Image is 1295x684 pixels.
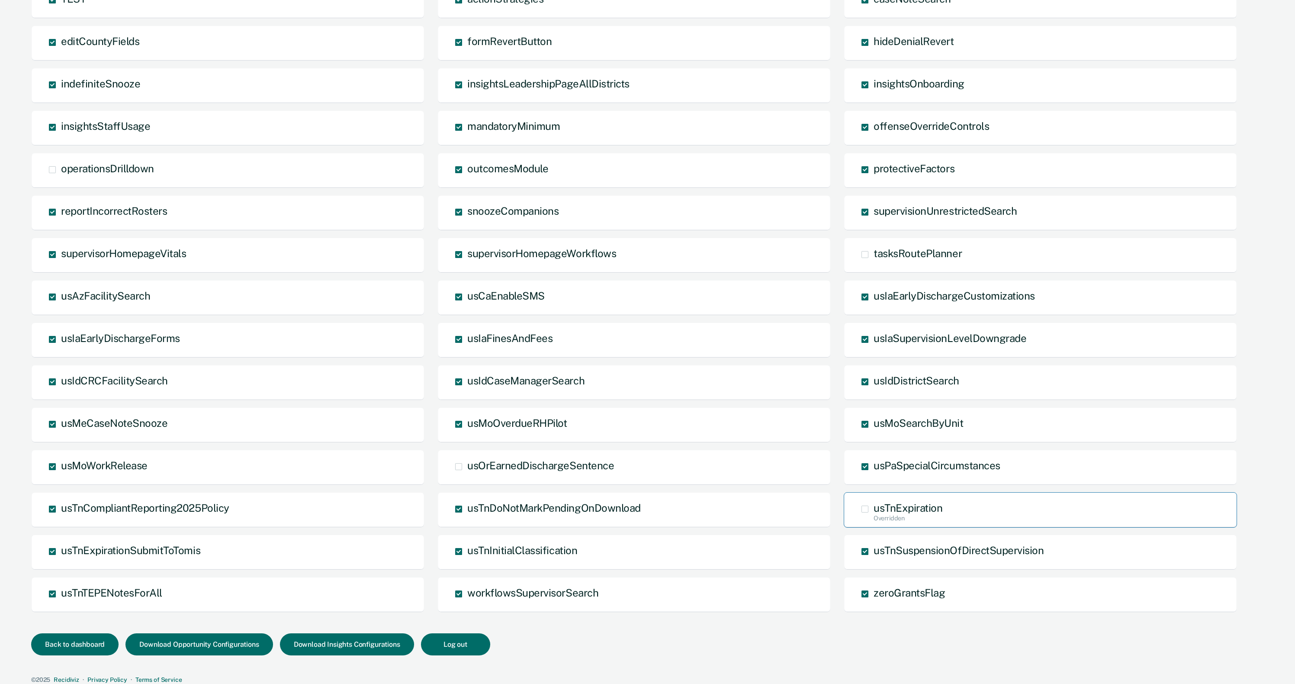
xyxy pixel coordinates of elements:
span: protectiveFactors [874,162,954,174]
span: usTnTEPENotesForAll [61,587,162,599]
span: hideDenialRevert [874,35,954,47]
span: offenseOverrideControls [874,120,989,132]
span: usOrEarnedDischargeSentence [467,459,614,471]
span: © 2025 [31,676,50,683]
span: outcomesModule [467,162,548,174]
button: Log out [421,633,490,655]
span: workflowsSupervisorSearch [467,587,598,599]
span: operationsDrilldown [61,162,154,174]
span: supervisionUnrestrictedSearch [874,205,1017,217]
span: usTnExpiration [874,502,942,514]
span: usIdDistrictSearch [874,374,959,387]
span: supervisorHomepageWorkflows [467,247,616,259]
a: Privacy Policy [87,676,127,683]
a: Back to dashboard [31,641,125,648]
button: Download Insights Configurations [280,633,414,655]
span: usIaFinesAndFees [467,332,553,344]
span: usMoOverdueRHPilot [467,417,567,429]
span: usTnCompliantReporting2025Policy [61,502,229,514]
span: usMoWorkRelease [61,459,148,471]
span: zeroGrantsFlag [874,587,945,599]
span: indefiniteSnooze [61,77,140,90]
span: usTnDoNotMarkPendingOnDownload [467,502,641,514]
span: usTnExpirationSubmitToTomis [61,544,200,556]
span: usMeCaseNoteSnooze [61,417,167,429]
span: usIaEarlyDischargeForms [61,332,180,344]
span: usMoSearchByUnit [874,417,963,429]
span: insightsLeadershipPageAllDistricts [467,77,630,90]
span: usCaEnableSMS [467,290,545,302]
span: usIdCaseManagerSearch [467,374,585,387]
a: Recidiviz [54,676,79,683]
span: usIaSupervisionLevelDowngrade [874,332,1026,344]
span: usTnInitialClassification [467,544,577,556]
span: usAzFacilitySearch [61,290,150,302]
span: usPaSpecialCircumstances [874,459,1000,471]
div: · · [31,676,1260,684]
span: reportIncorrectRosters [61,205,167,217]
span: formRevertButton [467,35,552,47]
span: editCountyFields [61,35,139,47]
span: tasksRoutePlanner [874,247,962,259]
span: mandatoryMinimum [467,120,560,132]
span: insightsStaffUsage [61,120,150,132]
span: usIaEarlyDischargeCustomizations [874,290,1035,302]
button: Download Opportunity Configurations [125,633,273,655]
a: Terms of Service [135,676,182,683]
span: snoozeCompanions [467,205,559,217]
span: usIdCRCFacilitySearch [61,374,168,387]
button: Back to dashboard [31,633,119,655]
span: supervisorHomepageVitals [61,247,186,259]
span: insightsOnboarding [874,77,964,90]
span: usTnSuspensionOfDirectSupervision [874,544,1044,556]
